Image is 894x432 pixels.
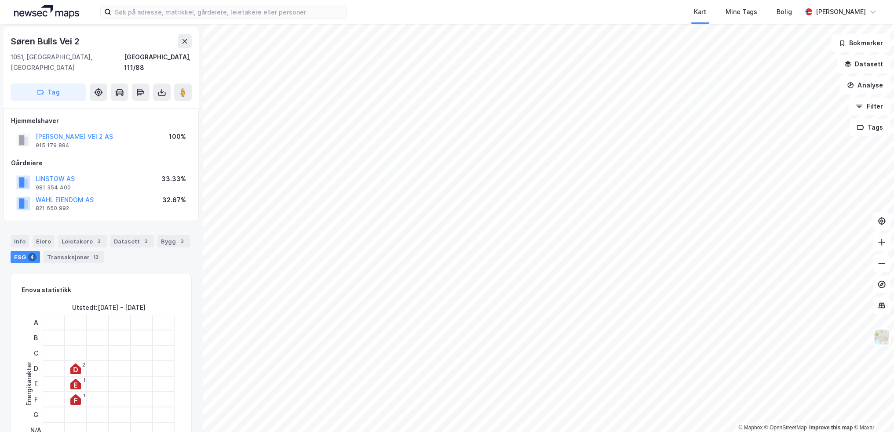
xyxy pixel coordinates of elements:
[30,376,41,392] div: E
[831,34,890,52] button: Bokmerker
[11,52,124,73] div: 1051, [GEOGRAPHIC_DATA], [GEOGRAPHIC_DATA]
[91,253,100,261] div: 13
[30,407,41,422] div: G
[11,251,40,263] div: ESG
[22,285,71,295] div: Enova statistikk
[30,330,41,345] div: B
[30,361,41,376] div: D
[83,378,85,383] div: 1
[764,425,807,431] a: OpenStreetMap
[11,83,86,101] button: Tag
[30,345,41,361] div: C
[110,235,154,247] div: Datasett
[850,390,894,432] div: Kontrollprogram for chat
[157,235,190,247] div: Bygg
[142,237,150,246] div: 3
[178,237,186,246] div: 3
[30,392,41,407] div: F
[809,425,853,431] a: Improve this map
[11,235,29,247] div: Info
[848,98,890,115] button: Filter
[28,253,36,261] div: 4
[30,315,41,330] div: A
[161,174,186,184] div: 33.33%
[33,235,55,247] div: Eiere
[694,7,706,17] div: Kart
[36,184,71,191] div: 981 354 400
[111,5,346,18] input: Søk på adresse, matrikkel, gårdeiere, leietakere eller personer
[162,195,186,205] div: 32.67%
[850,390,894,432] iframe: Chat Widget
[44,251,104,263] div: Transaksjoner
[837,55,890,73] button: Datasett
[36,142,69,149] div: 915 179 894
[777,7,792,17] div: Bolig
[36,205,69,212] div: 821 650 992
[850,119,890,136] button: Tags
[95,237,103,246] div: 3
[873,329,890,345] img: Z
[124,52,192,73] div: [GEOGRAPHIC_DATA], 111/88
[82,362,85,367] div: 2
[14,5,79,18] img: logo.a4113a55bc3d86da70a041830d287a7e.svg
[24,362,34,406] div: Energikarakter
[738,425,763,431] a: Mapbox
[11,34,81,48] div: Søren Bulls Vei 2
[72,302,146,313] div: Utstedt : [DATE] - [DATE]
[726,7,757,17] div: Mine Tags
[11,116,191,126] div: Hjemmelshaver
[83,393,85,398] div: 1
[816,7,866,17] div: [PERSON_NAME]
[839,76,890,94] button: Analyse
[11,158,191,168] div: Gårdeiere
[169,131,186,142] div: 100%
[58,235,107,247] div: Leietakere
